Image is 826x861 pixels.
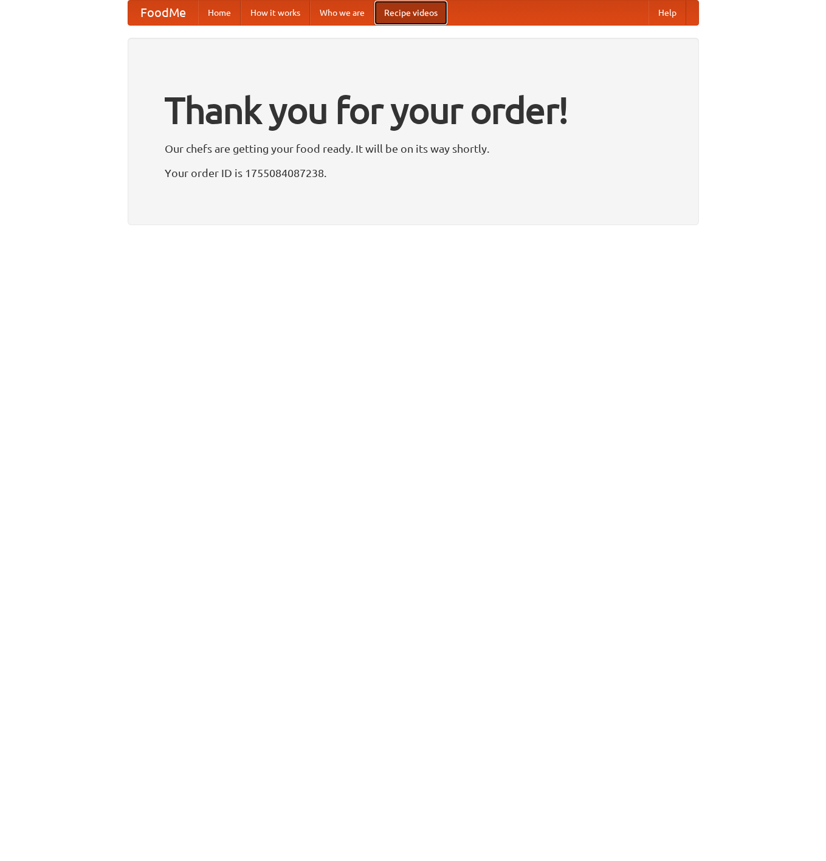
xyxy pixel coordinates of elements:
[165,81,662,139] h1: Thank you for your order!
[374,1,447,25] a: Recipe videos
[310,1,374,25] a: Who we are
[128,1,198,25] a: FoodMe
[198,1,241,25] a: Home
[649,1,686,25] a: Help
[165,139,662,158] p: Our chefs are getting your food ready. It will be on its way shortly.
[165,164,662,182] p: Your order ID is 1755084087238.
[241,1,310,25] a: How it works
